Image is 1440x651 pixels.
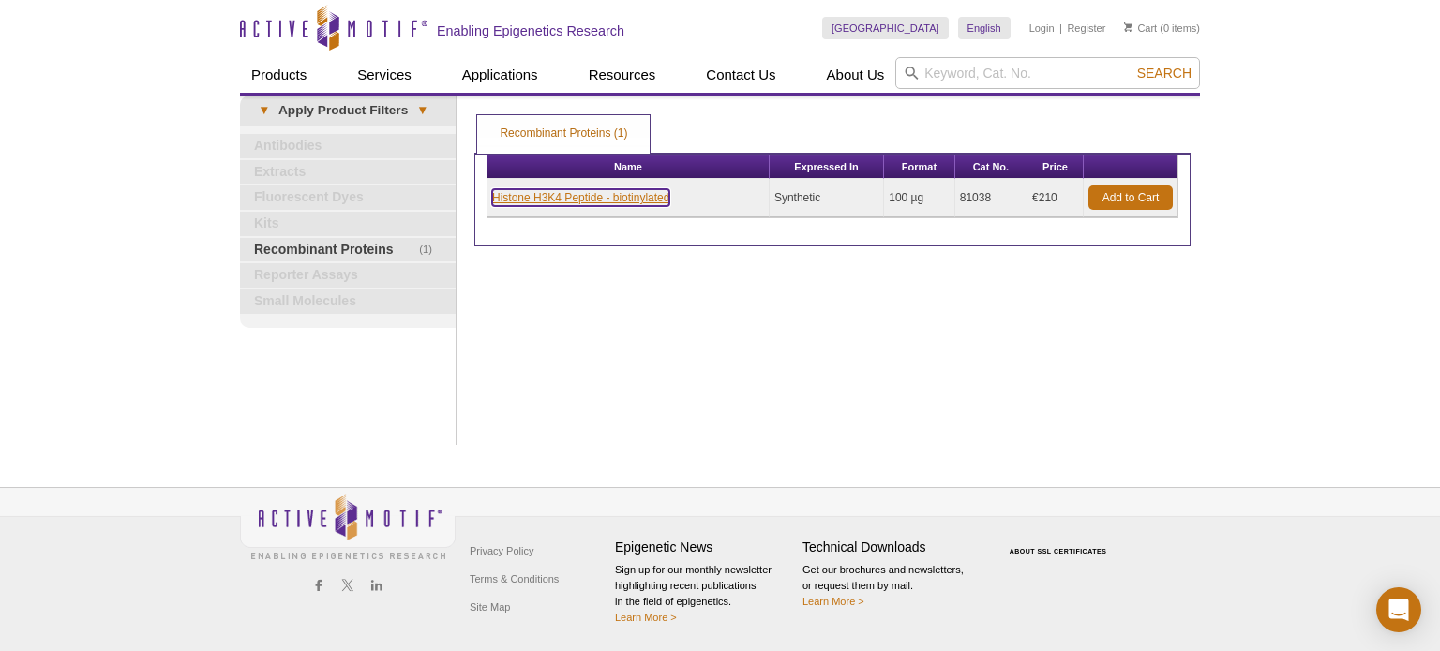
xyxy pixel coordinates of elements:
[1088,185,1173,210] a: Add to Cart
[958,17,1011,39] a: English
[346,57,423,93] a: Services
[770,155,884,179] th: Expressed In
[249,102,278,119] span: ▾
[465,537,538,565] a: Privacy Policy
[816,57,896,93] a: About Us
[1132,65,1197,81] button: Search
[240,185,456,210] a: Fluorescent Dyes
[492,189,669,206] a: Histone H3K4 Peptide - biotinylated
[1067,22,1105,35] a: Register
[240,263,456,288] a: Reporter Assays
[1376,587,1421,632] div: Open Intercom Messenger
[240,238,456,262] a: (1)Recombinant Proteins
[240,134,456,158] a: Antibodies
[1124,22,1132,32] img: Your Cart
[1027,179,1084,217] td: €210
[615,540,793,555] h4: Epigenetic News
[615,562,793,626] p: Sign up for our monthly newsletter highlighting recent publications in the field of epigenetics.
[955,155,1027,179] th: Cat No.
[477,115,650,153] a: Recombinant Proteins (1)
[1137,66,1192,81] span: Search
[1029,22,1055,35] a: Login
[895,57,1200,89] input: Keyword, Cat. No.
[240,289,456,314] a: Small Molecules
[487,155,770,179] th: Name
[770,179,884,217] td: Synthetic
[802,596,864,607] a: Learn More >
[802,562,981,610] p: Get our brochures and newsletters, or request them by mail.
[695,57,787,93] a: Contact Us
[990,521,1131,562] table: Click to Verify - This site chose Symantec SSL for secure e-commerce and confidential communicati...
[884,155,954,179] th: Format
[1124,17,1200,39] li: (0 items)
[451,57,549,93] a: Applications
[240,160,456,185] a: Extracts
[465,565,563,593] a: Terms & Conditions
[240,212,456,236] a: Kits
[1027,155,1084,179] th: Price
[955,179,1027,217] td: 81038
[884,179,954,217] td: 100 µg
[615,612,677,623] a: Learn More >
[1010,548,1107,555] a: ABOUT SSL CERTIFICATES
[240,96,456,126] a: ▾Apply Product Filters▾
[822,17,949,39] a: [GEOGRAPHIC_DATA]
[465,593,515,621] a: Site Map
[419,238,442,262] span: (1)
[577,57,667,93] a: Resources
[240,57,318,93] a: Products
[408,102,437,119] span: ▾
[1059,17,1062,39] li: |
[240,488,456,564] img: Active Motif,
[437,22,624,39] h2: Enabling Epigenetics Research
[1124,22,1157,35] a: Cart
[802,540,981,555] h4: Technical Downloads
